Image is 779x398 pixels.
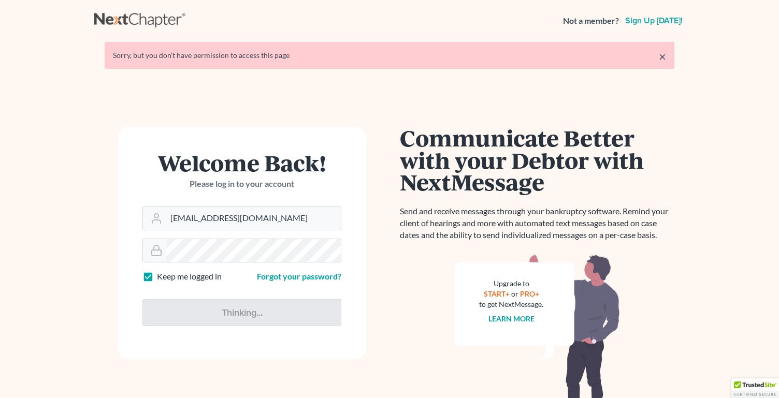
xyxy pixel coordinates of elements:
[166,207,341,230] input: Email Address
[488,314,535,323] a: Learn more
[113,50,666,61] div: Sorry, but you don't have permission to access this page
[659,50,666,63] a: ×
[157,271,222,283] label: Keep me logged in
[400,205,674,241] p: Send and receive messages through your bankruptcy software. Remind your client of hearings and mo...
[623,17,685,25] a: Sign up [DATE]!
[479,278,543,289] div: Upgrade to
[479,299,543,309] div: to get NextMessage.
[142,178,341,190] p: Please log in to your account
[142,152,341,174] h1: Welcome Back!
[731,378,779,398] div: TrustedSite Certified
[257,271,341,281] a: Forgot your password?
[511,289,518,298] span: or
[563,15,619,27] strong: Not a member?
[400,127,674,193] h1: Communicate Better with your Debtor with NextMessage
[484,289,510,298] a: START+
[142,299,341,326] input: Thinking...
[520,289,539,298] a: PRO+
